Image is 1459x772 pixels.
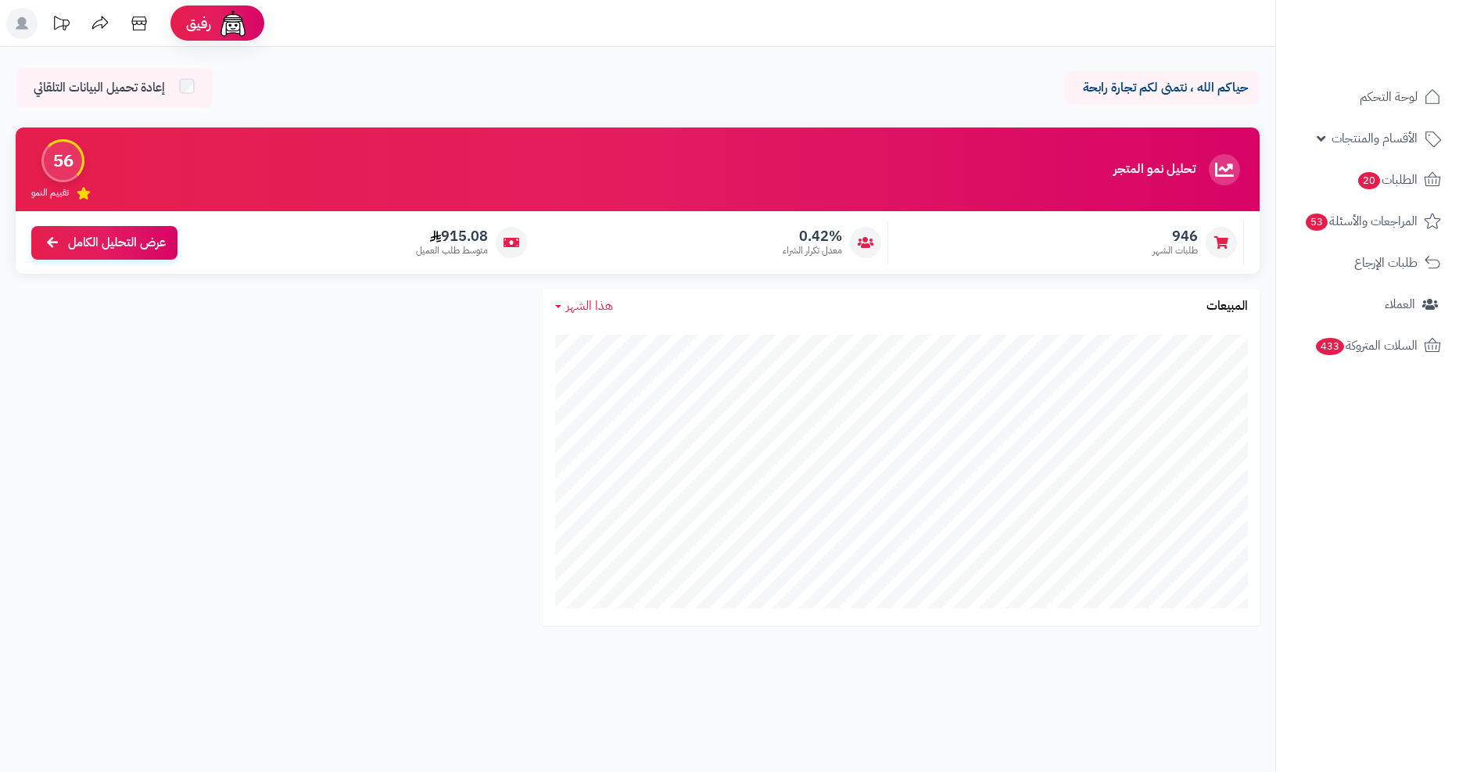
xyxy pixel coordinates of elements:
[31,186,69,199] span: تقييم النمو
[555,297,613,315] a: هذا الشهر
[1285,161,1450,199] a: الطلبات20
[1385,293,1415,315] span: العملاء
[41,8,81,43] a: تحديثات المنصة
[1358,172,1380,189] span: 20
[31,226,177,260] a: عرض التحليل الكامل
[34,79,165,97] span: إعادة تحميل البيانات التلقائي
[1285,327,1450,364] a: السلات المتروكة433
[416,228,488,245] span: 915.08
[1285,244,1450,282] a: طلبات الإرجاع
[783,228,842,245] span: 0.42%
[783,244,842,257] span: معدل تكرار الشراء
[1304,210,1418,232] span: المراجعات والأسئلة
[1285,78,1450,116] a: لوحة التحكم
[1314,335,1418,357] span: السلات المتروكة
[1316,338,1344,355] span: 433
[1285,203,1450,240] a: المراجعات والأسئلة53
[1076,79,1248,97] p: حياكم الله ، نتمنى لكم تجارة رابحة
[1354,252,1418,274] span: طلبات الإرجاع
[217,8,249,39] img: ai-face.png
[1306,214,1328,231] span: 53
[1360,86,1418,108] span: لوحة التحكم
[1285,285,1450,323] a: العملاء
[1206,300,1248,314] h3: المبيعات
[1153,244,1198,257] span: طلبات الشهر
[68,234,166,252] span: عرض التحليل الكامل
[1357,169,1418,191] span: الطلبات
[186,14,211,33] span: رفيق
[1153,228,1198,245] span: 946
[566,296,613,315] span: هذا الشهر
[1113,163,1196,177] h3: تحليل نمو المتجر
[416,244,488,257] span: متوسط طلب العميل
[1332,127,1418,149] span: الأقسام والمنتجات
